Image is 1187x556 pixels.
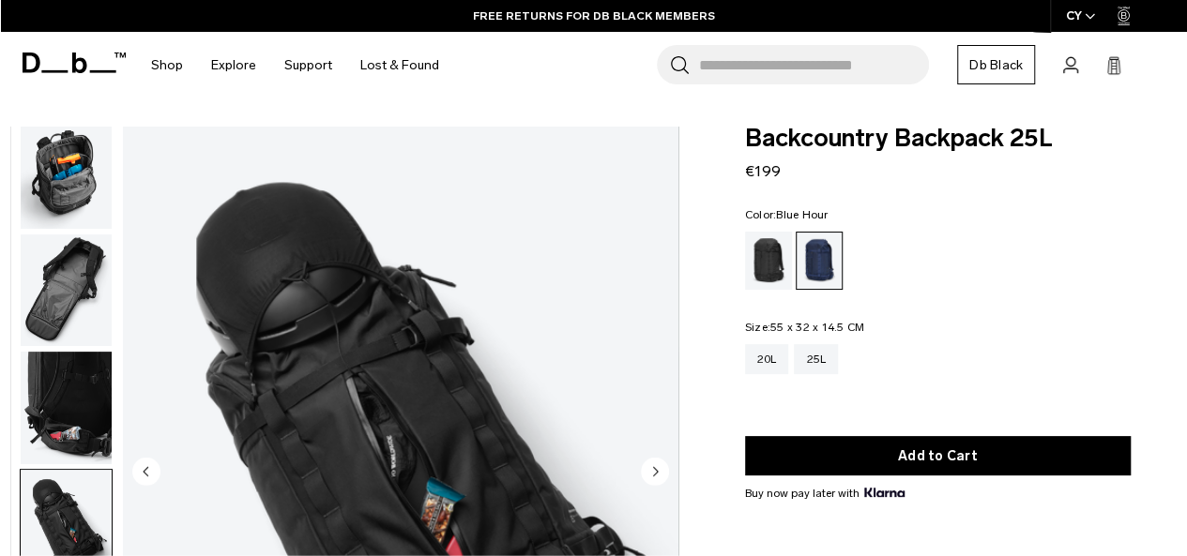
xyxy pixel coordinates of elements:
span: Blue Hour [776,208,828,221]
button: Backcountry Backpack 25L Blue Hour [20,233,113,348]
a: Support [284,32,332,98]
span: €199 [745,162,781,180]
a: Shop [151,32,183,98]
img: Backcountry Backpack 25L Blue Hour [21,352,112,464]
img: Backcountry Backpack 25L Blue Hour [21,116,112,229]
button: Add to Cart [745,436,1131,475]
button: Backcountry Backpack 25L Blue Hour [20,351,113,465]
span: 55 x 32 x 14.5 CM [770,321,864,334]
button: Next slide [641,457,669,488]
span: Buy now pay later with [745,485,905,502]
button: Backcountry Backpack 25L Blue Hour [20,115,113,230]
a: 25L [794,344,838,374]
a: Lost & Found [360,32,439,98]
img: Backcountry Backpack 25L Blue Hour [21,234,112,347]
legend: Size: [745,322,865,333]
a: 20L [745,344,789,374]
legend: Color: [745,209,829,220]
img: {"height" => 20, "alt" => "Klarna"} [864,488,905,497]
span: Backcountry Backpack 25L [745,127,1131,151]
nav: Main Navigation [137,32,453,98]
button: Previous slide [132,457,160,488]
a: FREE RETURNS FOR DB BLACK MEMBERS [473,8,715,24]
a: Db Black [957,45,1035,84]
a: Explore [211,32,256,98]
a: Blue Hour [796,232,843,290]
a: Black Out [745,232,792,290]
